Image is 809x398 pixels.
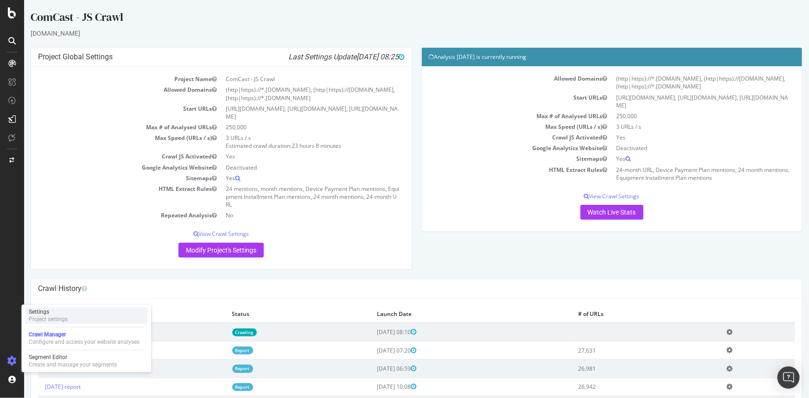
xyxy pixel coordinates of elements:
p: View Crawl Settings [14,230,381,238]
td: 26,942 [547,378,696,396]
th: # of URLs [547,305,696,323]
span: [DATE] 06:59 [353,365,393,373]
h4: Project Global Settings [14,52,381,62]
h4: Analysis [DATE] is currently running [405,52,771,62]
td: HTML Extract Rules [405,164,588,183]
td: Yes [197,151,380,162]
td: No [197,210,380,221]
td: Deactivated [197,162,380,173]
td: Repeated Analysis [14,210,197,221]
td: Start URLs [405,92,588,111]
td: Max # of Analysed URLs [14,122,197,133]
td: Google Analytics Website [14,162,197,173]
a: Segment EditorCreate and manage your segments [25,353,147,370]
div: Configure and access your website analyses [29,339,140,346]
div: ComCast - JS Crawl [6,9,778,29]
td: Project Name [14,74,197,84]
span: [DATE] 08:25 [333,52,381,61]
div: Crawl Manager [29,331,140,339]
td: 24-month URL, Device Payment Plan mentions, 24 month mentions, Equipment Installment Plan mentions [588,164,771,183]
a: [DATE] report [21,383,57,391]
a: SettingsProject settings [25,308,147,324]
a: Modify Project's Settings [154,243,240,258]
a: Watch Live Stats [556,205,619,220]
td: Crawl JS Activated [405,132,588,143]
div: Settings [29,309,68,316]
td: 27,631 [547,341,696,360]
td: Sitemaps [14,173,197,183]
td: 3 URLs / s Estimated crawl duration: [197,133,380,151]
td: Yes [197,173,380,183]
td: ComCast - JS Crawl [197,74,380,84]
span: [DATE] 10:08 [353,383,393,391]
td: (http|https)://*.[DOMAIN_NAME], (http|https)://[DOMAIN_NAME], (http|https)://*.[DOMAIN_NAME] [197,84,380,103]
td: Google Analytics Website [405,143,588,153]
td: Max # of Analysed URLs [405,111,588,121]
a: Report [208,347,229,354]
td: [URL][DOMAIN_NAME], [URL][DOMAIN_NAME], [URL][DOMAIN_NAME] [197,103,380,122]
td: HTML Extract Rules [14,183,197,210]
td: 250,000 [588,111,771,121]
p: View Crawl Settings [405,192,771,200]
a: [DATE] crawl [21,328,54,336]
div: Segment Editor [29,354,117,361]
i: Last Settings Update [265,52,381,62]
th: Analysis [14,305,201,323]
td: Yes [588,153,771,164]
a: Crawling [208,329,233,336]
td: 24 mentions, month mentions, Device Payment Plan mentions, Equipment Installment Plan mentions, 2... [197,183,380,210]
a: [DATE] report [21,347,57,354]
td: 250,000 [197,122,380,133]
th: Status [201,305,346,323]
span: [DATE] 07:20 [353,347,393,354]
span: 23 hours 8 minutes [268,142,317,150]
td: (http|https)://*.[DOMAIN_NAME], (http|https)://[DOMAIN_NAME], (http|https)://*.[DOMAIN_NAME] [588,73,771,92]
td: Max Speed (URLs / s) [14,133,197,151]
div: Create and manage your segments [29,361,117,369]
a: Crawl ManagerConfigure and access your website analyses [25,330,147,347]
td: Start URLs [14,103,197,122]
td: Yes [588,132,771,143]
a: Report [208,365,229,373]
td: Allowed Domains [14,84,197,103]
td: Allowed Domains [405,73,588,92]
td: 26,981 [547,360,696,378]
div: Open Intercom Messenger [777,366,800,389]
td: Deactivated [588,143,771,153]
td: [URL][DOMAIN_NAME], [URL][DOMAIN_NAME], [URL][DOMAIN_NAME] [588,92,771,111]
div: [DOMAIN_NAME] [6,29,778,38]
td: Max Speed (URLs / s) [405,121,588,132]
span: [DATE] 08:10 [353,328,393,336]
td: Crawl JS Activated [14,151,197,162]
h4: Crawl History [14,284,771,293]
a: [DATE] report [21,365,57,373]
td: Sitemaps [405,153,588,164]
a: Report [208,383,229,391]
div: Project settings [29,316,68,323]
th: Launch Date [346,305,548,323]
td: 3 URLs / s [588,121,771,132]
